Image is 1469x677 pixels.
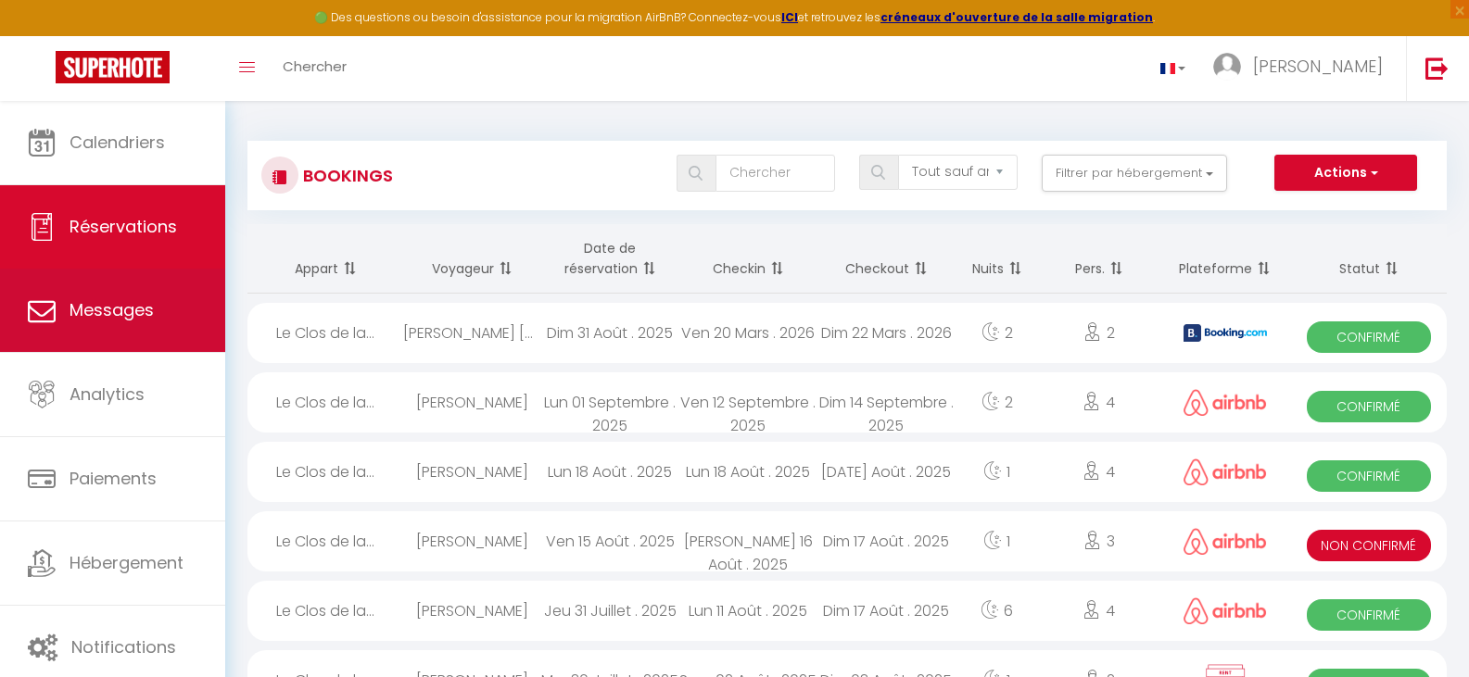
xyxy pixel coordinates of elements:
[679,224,817,294] th: Sort by checkin
[269,36,361,101] a: Chercher
[247,224,403,294] th: Sort by rentals
[283,56,347,76] span: Chercher
[1159,224,1290,294] th: Sort by channel
[1199,36,1406,101] a: ... [PERSON_NAME]
[15,7,70,63] button: Ouvrir le widget de chat LiveChat
[70,382,145,406] span: Analytics
[71,635,176,658] span: Notifications
[781,9,798,25] a: ICI
[955,224,1039,294] th: Sort by nights
[880,9,1153,25] a: créneaux d'ouverture de la salle migration
[1042,155,1227,192] button: Filtrer par hébergement
[70,467,157,490] span: Paiements
[56,51,170,83] img: Super Booking
[1390,594,1455,663] iframe: Chat
[298,155,393,196] h3: Bookings
[817,224,956,294] th: Sort by checkout
[70,551,184,574] span: Hébergement
[1213,53,1241,81] img: ...
[1425,56,1449,80] img: logout
[70,298,154,321] span: Messages
[1274,155,1417,192] button: Actions
[70,215,177,238] span: Réservations
[403,224,541,294] th: Sort by guest
[1253,55,1383,78] span: [PERSON_NAME]
[1039,224,1159,294] th: Sort by people
[541,224,679,294] th: Sort by booking date
[1291,224,1447,294] th: Sort by status
[70,131,165,154] span: Calendriers
[716,155,835,192] input: Chercher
